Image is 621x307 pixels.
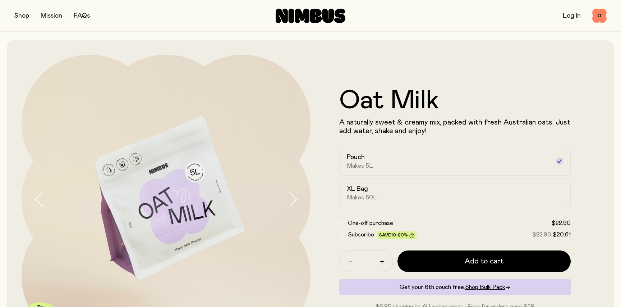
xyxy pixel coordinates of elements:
[553,232,571,238] span: $20.61
[41,13,62,19] a: Mission
[592,9,607,23] button: 0
[391,233,408,237] span: 10-20%
[347,153,365,162] h2: Pouch
[348,232,374,238] span: Subscribe
[552,220,571,226] span: $22.90
[563,13,581,19] a: Log In
[347,194,377,201] span: Makes 50L
[532,232,551,238] span: $22.90
[339,118,571,135] p: A naturally sweet & creamy mix, packed with fresh Australian oats. Just add water, shake and enjoy!
[465,284,505,290] span: Shop Bulk Pack
[347,185,368,193] h2: XL Bag
[348,220,393,226] span: One-off purchase
[339,279,571,295] div: Get your 6th pouch free.
[465,256,503,266] span: Add to cart
[465,284,510,290] a: Shop Bulk Pack→
[347,162,373,170] span: Makes 5L
[379,233,414,238] span: Save
[339,88,571,114] h1: Oat Milk
[74,13,90,19] a: FAQs
[397,250,571,272] button: Add to cart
